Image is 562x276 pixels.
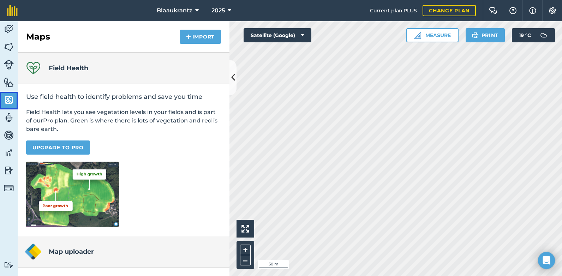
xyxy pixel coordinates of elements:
p: Field Health lets you see vegetation levels in your fields and is part of our . Green is where th... [26,108,221,133]
div: Open Intercom Messenger [538,252,555,269]
img: svg+xml;base64,PHN2ZyB4bWxucz0iaHR0cDovL3d3dy53My5vcmcvMjAwMC9zdmciIHdpZHRoPSIxOSIgaGVpZ2h0PSIyNC... [472,31,479,40]
img: svg+xml;base64,PD94bWwgdmVyc2lvbj0iMS4wIiBlbmNvZGluZz0idXRmLTgiPz4KPCEtLSBHZW5lcmF0b3I6IEFkb2JlIE... [4,148,14,158]
h2: Maps [26,31,50,42]
a: Upgrade to Pro [26,140,90,155]
button: Measure [406,28,459,42]
img: svg+xml;base64,PD94bWwgdmVyc2lvbj0iMS4wIiBlbmNvZGluZz0idXRmLTgiPz4KPCEtLSBHZW5lcmF0b3I6IEFkb2JlIE... [4,130,14,140]
h4: Map uploader [49,247,94,257]
img: svg+xml;base64,PD94bWwgdmVyc2lvbj0iMS4wIiBlbmNvZGluZz0idXRmLTgiPz4KPCEtLSBHZW5lcmF0b3I6IEFkb2JlIE... [4,165,14,176]
button: 19 °C [512,28,555,42]
img: Map uploader logo [25,243,42,260]
img: svg+xml;base64,PD94bWwgdmVyc2lvbj0iMS4wIiBlbmNvZGluZz0idXRmLTgiPz4KPCEtLSBHZW5lcmF0b3I6IEFkb2JlIE... [4,112,14,123]
img: svg+xml;base64,PD94bWwgdmVyc2lvbj0iMS4wIiBlbmNvZGluZz0idXRmLTgiPz4KPCEtLSBHZW5lcmF0b3I6IEFkb2JlIE... [4,262,14,268]
img: Two speech bubbles overlapping with the left bubble in the forefront [489,7,497,14]
img: svg+xml;base64,PHN2ZyB4bWxucz0iaHR0cDovL3d3dy53My5vcmcvMjAwMC9zdmciIHdpZHRoPSI1NiIgaGVpZ2h0PSI2MC... [4,77,14,88]
span: 19 ° C [519,28,531,42]
img: fieldmargin Logo [7,5,18,16]
img: svg+xml;base64,PD94bWwgdmVyc2lvbj0iMS4wIiBlbmNvZGluZz0idXRmLTgiPz4KPCEtLSBHZW5lcmF0b3I6IEFkb2JlIE... [4,60,14,70]
img: svg+xml;base64,PD94bWwgdmVyc2lvbj0iMS4wIiBlbmNvZGluZz0idXRmLTgiPz4KPCEtLSBHZW5lcmF0b3I6IEFkb2JlIE... [537,28,551,42]
img: svg+xml;base64,PHN2ZyB4bWxucz0iaHR0cDovL3d3dy53My5vcmcvMjAwMC9zdmciIHdpZHRoPSI1NiIgaGVpZ2h0PSI2MC... [4,42,14,52]
button: + [240,245,251,255]
h4: Field Health [49,63,88,73]
button: Print [466,28,505,42]
a: Pro plan [43,117,67,124]
img: svg+xml;base64,PD94bWwgdmVyc2lvbj0iMS4wIiBlbmNvZGluZz0idXRmLTgiPz4KPCEtLSBHZW5lcmF0b3I6IEFkb2JlIE... [4,183,14,193]
span: 2025 [211,6,225,15]
img: svg+xml;base64,PHN2ZyB4bWxucz0iaHR0cDovL3d3dy53My5vcmcvMjAwMC9zdmciIHdpZHRoPSIxNyIgaGVpZ2h0PSIxNy... [529,6,536,15]
a: Change plan [423,5,476,16]
h2: Use field health to identify problems and save you time [26,92,221,101]
img: svg+xml;base64,PHN2ZyB4bWxucz0iaHR0cDovL3d3dy53My5vcmcvMjAwMC9zdmciIHdpZHRoPSIxNCIgaGVpZ2h0PSIyNC... [186,32,191,41]
img: A question mark icon [509,7,517,14]
img: A cog icon [548,7,557,14]
img: Four arrows, one pointing top left, one top right, one bottom right and the last bottom left [241,225,249,233]
img: svg+xml;base64,PHN2ZyB4bWxucz0iaHR0cDovL3d3dy53My5vcmcvMjAwMC9zdmciIHdpZHRoPSI1NiIgaGVpZ2h0PSI2MC... [4,95,14,105]
span: Blaaukrantz [157,6,192,15]
img: Ruler icon [414,32,421,39]
button: – [240,255,251,265]
img: svg+xml;base64,PD94bWwgdmVyc2lvbj0iMS4wIiBlbmNvZGluZz0idXRmLTgiPz4KPCEtLSBHZW5lcmF0b3I6IEFkb2JlIE... [4,24,14,35]
span: Current plan : PLUS [370,7,417,14]
button: Import [180,30,221,44]
button: Satellite (Google) [244,28,311,42]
